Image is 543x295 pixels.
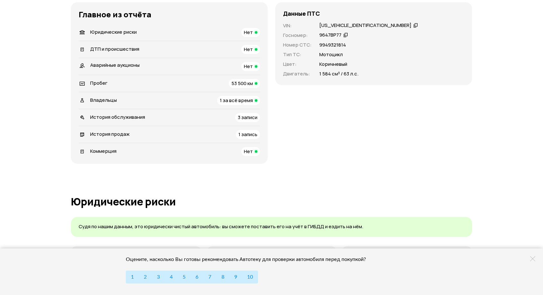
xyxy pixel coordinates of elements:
[208,274,211,280] span: 7
[283,61,312,68] p: Цвет :
[242,271,258,283] button: 10
[283,41,312,48] p: Номер СТС :
[131,274,134,280] span: 1
[319,32,341,39] div: 9647ВР77
[79,10,260,19] h3: Главное из отчёта
[220,97,253,104] span: 1 за всё время
[90,148,116,154] span: Коммерция
[244,148,253,155] span: Нет
[177,271,191,283] button: 5
[238,114,257,121] span: 3 записи
[283,10,320,17] h4: Данные ПТС
[319,51,343,58] p: Мотоцикл
[244,63,253,70] span: Нет
[90,114,145,120] span: История обслуживания
[90,62,140,68] span: Аварийные аукционы
[247,274,253,280] span: 10
[90,131,130,137] span: История продаж
[183,274,185,280] span: 5
[229,271,242,283] button: 9
[90,29,137,35] span: Юридические риски
[238,131,257,138] span: 1 запись
[319,61,347,68] p: Коричневый
[139,271,152,283] button: 2
[165,271,178,283] button: 4
[170,274,173,280] span: 4
[244,29,253,36] span: Нет
[221,274,224,280] span: 8
[234,274,237,280] span: 9
[231,80,253,87] span: 53 500 км
[195,274,198,280] span: 6
[190,271,203,283] button: 6
[244,46,253,53] span: Нет
[90,46,139,52] span: ДТП и происшествия
[144,274,147,280] span: 2
[126,256,375,263] div: Оцените, насколько Вы готовы рекомендовать Автотеку для проверки автомобиля перед покупкой?
[151,271,165,283] button: 3
[90,97,117,103] span: Владельцы
[283,70,312,77] p: Двигатель :
[216,271,229,283] button: 8
[203,271,216,283] button: 7
[90,80,108,86] span: Пробег
[79,223,464,230] p: Судя по нашим данным, это юридически чистый автомобиль: вы сможете поставить его на учёт в ГИБДД ...
[126,271,139,283] button: 1
[319,22,411,29] div: [US_VEHICLE_IDENTIFICATION_NUMBER]
[283,51,312,58] p: Тип ТС :
[71,196,472,207] h1: Юридические риски
[283,22,312,29] p: VIN :
[157,274,160,280] span: 3
[319,70,358,77] p: 1 584 см³ / 63 л.с.
[319,41,346,48] p: 9949321814
[283,32,312,39] p: Госномер :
